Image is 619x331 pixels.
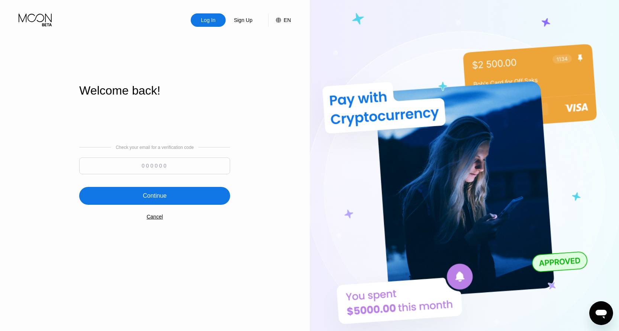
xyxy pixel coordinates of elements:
[79,84,230,98] div: Welcome back!
[233,16,253,24] div: Sign Up
[589,301,613,325] iframe: Schaltfläche zum Öffnen des Messaging-Fensters
[226,13,261,27] div: Sign Up
[200,16,216,24] div: Log In
[146,214,163,220] div: Cancel
[79,157,230,174] input: 000000
[268,13,291,27] div: EN
[79,187,230,205] div: Continue
[191,13,226,27] div: Log In
[143,192,167,200] div: Continue
[284,17,291,23] div: EN
[116,145,194,150] div: Check your email for a verification code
